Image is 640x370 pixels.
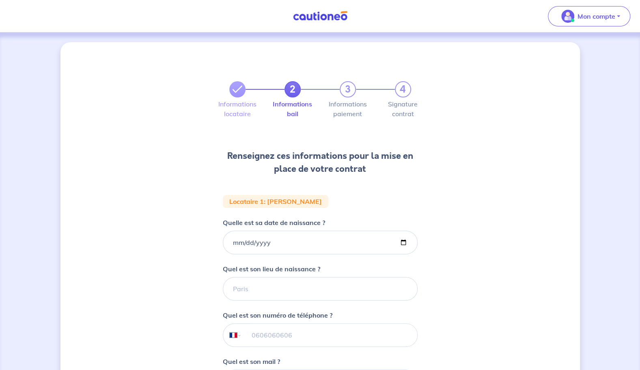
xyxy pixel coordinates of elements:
[229,198,264,205] p: Locataire 1
[284,81,301,97] a: 2
[340,101,356,117] label: Informations paiement
[548,6,630,26] button: illu_account_valid_menu.svgMon compte
[290,11,351,21] img: Cautioneo
[223,218,325,227] p: Quelle est sa date de naissance ?
[223,357,280,366] p: Quel est son mail ?
[395,101,411,117] label: Signature contrat
[229,101,246,117] label: Informations locataire
[223,264,320,274] p: Quel est son lieu de naissance ?
[561,10,574,23] img: illu_account_valid_menu.svg
[284,101,301,117] label: Informations bail
[223,277,418,301] input: Paris
[264,198,322,205] p: : [PERSON_NAME]
[223,149,418,175] h3: Renseignez ces informations pour la mise en place de votre contrat
[223,310,332,320] p: Quel est son numéro de téléphone ?
[578,11,615,21] p: Mon compte
[223,231,418,254] input: birthdate.placeholder
[241,324,417,346] input: 0606060606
